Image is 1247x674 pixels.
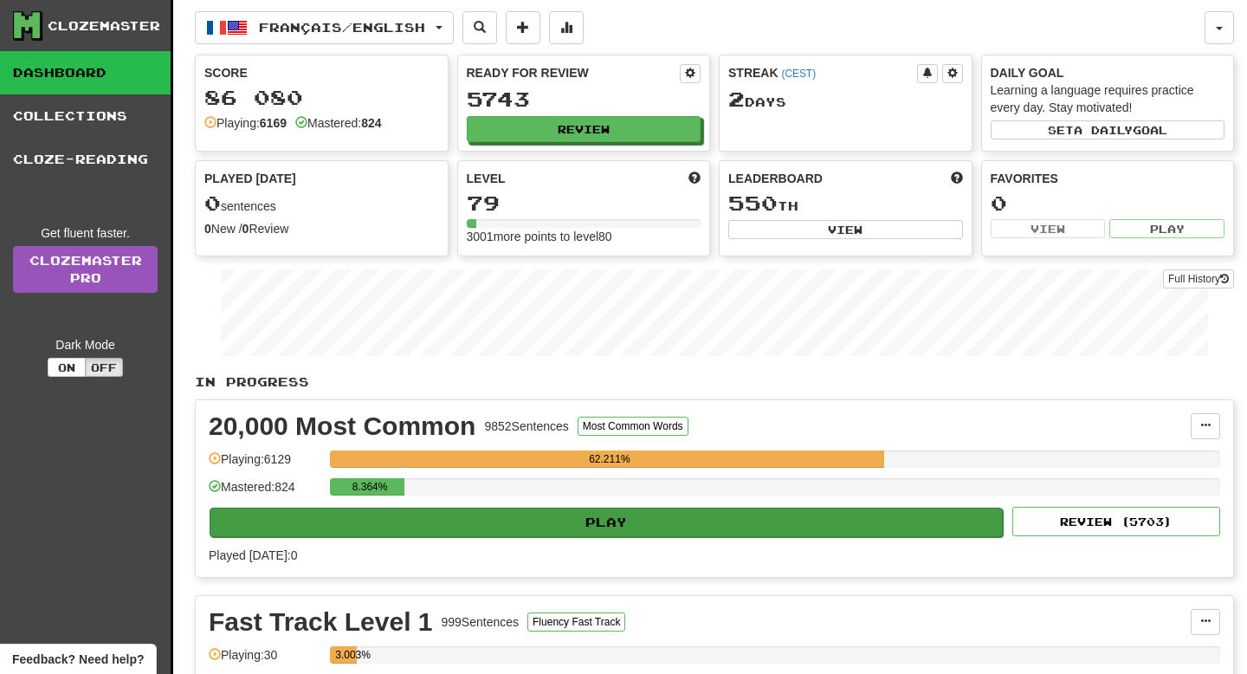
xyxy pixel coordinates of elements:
button: Off [85,358,123,377]
button: More stats [549,11,584,44]
div: Playing: 6129 [209,450,321,479]
div: Daily Goal [991,64,1225,81]
div: Fast Track Level 1 [209,609,433,635]
strong: 0 [242,222,249,236]
div: Learning a language requires practice every day. Stay motivated! [991,81,1225,116]
div: 62.211% [335,450,883,468]
button: View [728,220,963,239]
p: In Progress [195,373,1234,391]
button: On [48,358,86,377]
div: Dark Mode [13,336,158,353]
button: Play [1109,219,1224,238]
div: New / Review [204,220,439,237]
div: 3001 more points to level 80 [467,228,701,245]
div: Mastered: 824 [209,478,321,507]
button: Full History [1163,269,1234,288]
span: Level [467,170,506,187]
div: Clozemaster [48,17,160,35]
button: Review [467,116,701,142]
div: th [728,192,963,215]
button: Search sentences [462,11,497,44]
a: ClozemasterPro [13,246,158,293]
div: 5743 [467,88,701,110]
div: Mastered: [295,114,382,132]
div: Favorites [991,170,1225,187]
a: (CEST) [781,68,816,80]
span: 0 [204,191,221,215]
strong: 0 [204,222,211,236]
button: Fluency Fast Track [527,612,625,632]
div: 0 [991,192,1225,214]
div: 86 080 [204,87,439,108]
div: 9852 Sentences [484,418,568,435]
span: 2 [728,87,745,111]
div: sentences [204,192,439,215]
strong: 824 [361,116,381,130]
span: This week in points, UTC [951,170,963,187]
button: Français/English [195,11,454,44]
div: 8.364% [335,478,404,496]
div: Playing: [204,114,287,132]
div: Ready for Review [467,64,681,81]
span: Leaderboard [728,170,823,187]
div: 20,000 Most Common [209,413,475,439]
button: Add sentence to collection [506,11,540,44]
div: Streak [728,64,917,81]
div: 999 Sentences [442,613,520,631]
div: 79 [467,192,701,214]
div: Score [204,64,439,81]
span: Open feedback widget [12,651,144,668]
div: Get fluent faster. [13,224,158,242]
span: Played [DATE]: 0 [209,548,297,562]
span: Français / English [259,20,425,35]
button: Most Common Words [578,417,688,436]
span: a daily [1074,124,1133,136]
div: Day s [728,88,963,111]
span: Played [DATE] [204,170,296,187]
button: Seta dailygoal [991,120,1225,139]
button: Review (5703) [1012,507,1220,536]
strong: 6169 [260,116,287,130]
button: Play [210,508,1003,537]
span: Score more points to level up [688,170,701,187]
span: 550 [728,191,778,215]
div: 3.003% [335,646,357,664]
button: View [991,219,1106,238]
